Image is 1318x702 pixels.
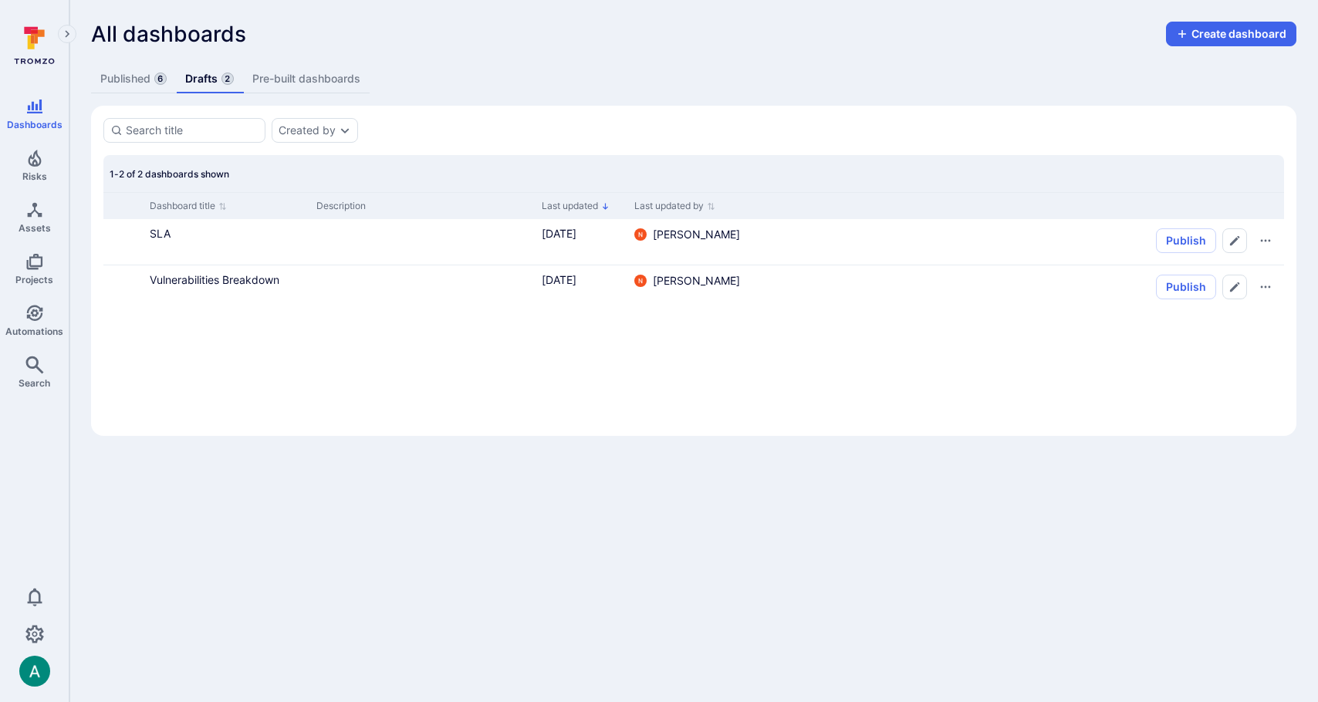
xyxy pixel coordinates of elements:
[1156,228,1216,253] button: Publish
[339,124,351,137] button: Expand dropdown
[279,124,336,137] button: Created by
[91,65,1296,93] div: dashboards tabs
[1253,228,1278,253] button: Row actions menu
[634,275,647,287] img: ACg8ocIprwjrgDQnDsNSk9Ghn5p5-B8DpAKWoJ5Gi9syOE4K59tr4Q=s96-c
[634,275,647,287] div: Neeren Patki
[1253,275,1278,299] button: Row actions menu
[536,265,628,312] div: Cell for Last updated
[91,22,246,46] span: All dashboards
[1156,275,1216,299] button: Publish
[19,222,51,234] span: Assets
[316,199,529,213] div: Description
[150,227,171,240] a: SLA
[310,265,536,312] div: Cell for Description
[110,168,229,180] span: 1-2 of 2 dashboards shown
[22,170,47,182] span: Risks
[103,219,144,265] div: Cell for icons
[634,228,647,241] div: Neeren Patki
[628,265,759,312] div: Cell for Last updated by
[542,273,576,286] span: [DATE]
[58,25,76,43] button: Expand navigation menu
[634,227,740,242] a: [PERSON_NAME]
[653,273,740,289] span: [PERSON_NAME]
[653,227,740,242] span: [PERSON_NAME]
[1166,22,1296,46] button: Create dashboard menu
[103,265,144,312] div: Cell for icons
[243,65,370,93] a: Pre-built dashboards
[310,219,536,265] div: Cell for Description
[19,656,50,687] div: Arjan Dehar
[1222,228,1247,253] button: Edit dashboard
[542,200,610,212] button: Sort by Last updated
[62,28,73,41] i: Expand navigation menu
[542,227,576,240] span: [DATE]
[150,273,279,286] a: Vulnerabilities Breakdown
[126,123,259,138] input: Search title
[5,326,63,337] span: Automations
[144,265,310,312] div: Cell for Dashboard title
[634,273,740,289] a: [PERSON_NAME]
[1222,275,1247,299] button: Edit dashboard
[15,274,53,285] span: Projects
[634,200,715,212] button: Sort by Last updated by
[536,219,628,265] div: Cell for Last updated
[19,377,50,389] span: Search
[628,219,759,265] div: Cell for Last updated by
[150,200,227,212] button: Sort by Dashboard title
[7,119,63,130] span: Dashboards
[91,65,176,93] a: Published
[154,73,167,85] span: 6
[144,219,310,265] div: Cell for Dashboard title
[176,65,243,93] a: Drafts
[19,656,50,687] img: ACg8ocLSa5mPYBaXNx3eFu_EmspyJX0laNWN7cXOFirfQ7srZveEpg=s96-c
[601,198,610,214] p: Sorted by: Alphabetically (Z-A)
[759,265,1284,312] div: Cell for
[221,73,234,85] span: 2
[634,228,647,241] img: ACg8ocIprwjrgDQnDsNSk9Ghn5p5-B8DpAKWoJ5Gi9syOE4K59tr4Q=s96-c
[759,219,1284,265] div: Cell for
